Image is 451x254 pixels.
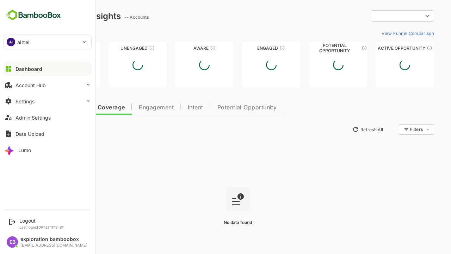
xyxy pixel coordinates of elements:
[19,225,64,229] p: Last login: [DATE] 11:19 IST
[24,105,100,110] span: Data Quality and Coverage
[385,127,398,132] div: Filters
[185,45,191,51] div: These accounts have just entered the buying cycle and need further nurturing
[354,28,409,39] button: View Funnel Comparison
[4,62,92,76] button: Dashboard
[193,105,252,110] span: Potential Opportunity
[4,143,92,157] button: Lumo
[4,78,92,92] button: Account Hub
[18,147,31,153] div: Lumo
[4,35,91,49] div: AIairtel
[17,38,30,46] p: airtel
[4,8,63,22] img: BambooboxFullLogoMark.5f36c76dfaba33ec1ec1367b70bb1252.svg
[16,98,35,104] div: Settings
[4,110,92,125] button: Admin Settings
[217,46,276,51] div: Engaged
[100,14,126,20] ag: -- Accounts
[16,66,42,72] div: Dashboard
[385,123,409,136] div: Filters
[284,46,343,51] div: Potential Opportunity
[16,131,44,137] div: Data Upload
[124,45,130,51] div: These accounts have not shown enough engagement and need nurturing
[199,220,227,225] span: No data found
[325,124,362,135] button: Refresh All
[84,46,142,51] div: Unengaged
[351,46,409,51] div: Active Opportunity
[17,123,68,136] button: New Insights
[7,236,18,248] div: EB
[4,127,92,141] button: Data Upload
[7,38,15,46] div: AI
[17,11,96,21] div: Dashboard Insights
[57,45,63,51] div: These accounts have not been engaged with for a defined time period
[150,46,209,51] div: Aware
[16,115,51,121] div: Admin Settings
[17,46,75,51] div: Unreached
[16,82,46,88] div: Account Hub
[19,218,64,224] div: Logout
[346,10,409,22] div: ​
[337,45,342,51] div: These accounts are MQAs and can be passed on to Inside Sales
[114,105,149,110] span: Engagement
[163,105,179,110] span: Intent
[20,243,87,248] div: [EMAIL_ADDRESS][DOMAIN_NAME]
[20,236,87,242] div: exploration bamboobox
[4,94,92,108] button: Settings
[255,45,260,51] div: These accounts are warm, further nurturing would qualify them to MQAs
[402,45,408,51] div: These accounts have open opportunities which might be at any of the Sales Stages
